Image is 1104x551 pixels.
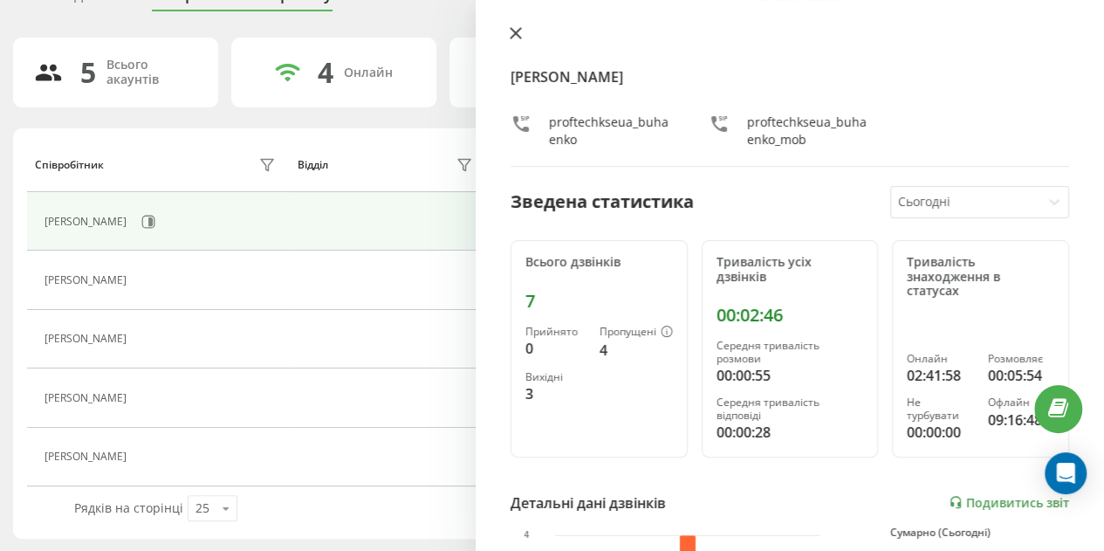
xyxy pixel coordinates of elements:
[45,274,131,286] div: [PERSON_NAME]
[511,492,666,513] div: Детальні дані дзвінків
[717,422,864,443] div: 00:00:28
[747,114,872,148] div: proftechkseua_buhaenko_mob
[525,371,586,383] div: Вихідні
[600,340,673,361] div: 4
[1045,452,1087,494] div: Open Intercom Messenger
[890,527,1069,539] div: Сумарно (Сьогодні)
[106,58,197,87] div: Всього акаунтів
[525,338,586,359] div: 0
[907,353,973,365] div: Онлайн
[907,365,973,386] div: 02:41:58
[525,383,586,404] div: 3
[525,255,673,270] div: Всього дзвінків
[717,396,864,422] div: Середня тривалість відповіді
[988,353,1054,365] div: Розмовляє
[45,451,131,463] div: [PERSON_NAME]
[45,392,131,404] div: [PERSON_NAME]
[298,159,328,171] div: Відділ
[988,396,1054,409] div: Офлайн
[988,365,1054,386] div: 00:05:54
[511,189,694,215] div: Зведена статистика
[907,255,1054,299] div: Тривалість знаходження в статусах
[949,495,1069,510] a: Подивитись звіт
[80,56,96,89] div: 5
[35,159,104,171] div: Співробітник
[344,65,393,80] div: Онлайн
[318,56,333,89] div: 4
[549,114,674,148] div: proftechkseua_buhaenko
[907,396,973,422] div: Не турбувати
[717,340,864,365] div: Середня тривалість розмови
[988,410,1054,430] div: 09:16:48
[717,305,864,326] div: 00:02:46
[525,291,673,312] div: 7
[717,255,864,285] div: Тривалість усіх дзвінків
[195,499,209,517] div: 25
[45,216,131,228] div: [PERSON_NAME]
[511,66,1069,87] h4: [PERSON_NAME]
[907,422,973,443] div: 00:00:00
[524,530,529,540] text: 4
[45,333,131,345] div: [PERSON_NAME]
[525,326,586,338] div: Прийнято
[717,365,864,386] div: 00:00:55
[600,326,673,340] div: Пропущені
[74,499,183,516] span: Рядків на сторінці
